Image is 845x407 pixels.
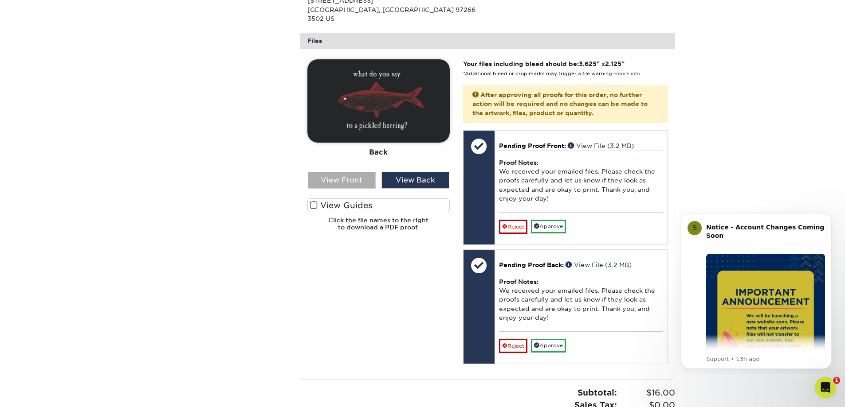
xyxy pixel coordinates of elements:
[381,172,449,189] div: View Back
[307,198,450,212] label: View Guides
[499,278,538,285] strong: Proof Notes:
[668,205,845,374] iframe: Intercom notifications message
[531,339,566,353] a: Approve
[605,60,621,67] span: 2.125
[499,339,527,353] a: Reject
[499,270,663,331] div: We received your emailed files. Please check the proofs carefully and let us know if they look as...
[499,220,527,234] a: Reject
[307,143,450,162] div: Back
[307,217,450,238] h6: Click the file names to the right to download a PDF proof.
[578,388,617,397] strong: Subtotal:
[531,220,566,233] a: Approve
[815,377,836,398] iframe: Intercom live chat
[833,377,840,384] span: 1
[499,151,663,212] div: We received your emailed files. Please check the proofs carefully and let us know if they look as...
[463,60,625,67] strong: Your files including bleed should be: " x "
[499,142,566,149] span: Pending Proof Front:
[616,71,640,77] a: more info
[463,71,640,77] small: *Additional bleed or crop marks may trigger a file warning –
[568,142,634,149] a: View File (3.2 MB)
[579,60,597,67] span: 3.625
[620,387,675,399] span: $16.00
[300,33,675,49] div: Files
[566,261,632,268] a: View File (3.2 MB)
[472,91,648,116] strong: After approving all proofs for this order, no further action will be required and no changes can ...
[308,172,376,189] div: View Front
[499,159,538,166] strong: Proof Notes:
[499,261,564,268] span: Pending Proof Back:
